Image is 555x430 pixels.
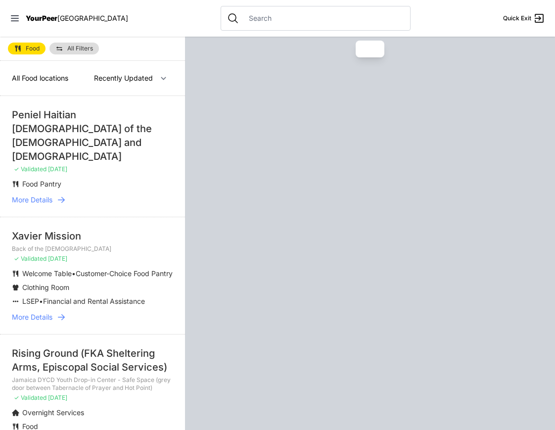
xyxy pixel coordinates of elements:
span: LSEP [22,297,39,305]
span: ✓ Validated [14,394,46,401]
input: Search [243,13,404,23]
span: All Food locations [12,74,68,82]
p: Jamaica DYCD Youth Drop-in Center - Safe Space (grey door between Tabernacle of Prayer and Hot Po... [12,376,173,392]
span: [GEOGRAPHIC_DATA] [57,14,128,22]
span: ✓ Validated [14,255,46,262]
span: • [39,297,43,305]
span: More Details [12,195,52,205]
span: ✓ Validated [14,165,46,173]
a: YourPeer[GEOGRAPHIC_DATA] [26,15,128,21]
span: Overnight Services [22,408,84,417]
a: Food [8,43,46,54]
span: All Filters [67,46,93,51]
a: More Details [12,195,173,205]
span: More Details [12,312,52,322]
a: More Details [12,312,173,322]
div: Peniel Haitian [DEMOGRAPHIC_DATA] of the [DEMOGRAPHIC_DATA] and [DEMOGRAPHIC_DATA] [12,108,173,163]
a: Quick Exit [503,12,545,24]
span: Welcome Table [22,269,72,278]
span: Customer-Choice Food Pantry [76,269,173,278]
div: Xavier Mission [12,229,173,243]
span: Financial and Rental Assistance [43,297,145,305]
span: YourPeer [26,14,57,22]
span: Food Pantry [22,180,61,188]
p: Back of the [DEMOGRAPHIC_DATA] [12,245,173,253]
div: Rising Ground (FKA Sheltering Arms, Episcopal Social Services) [12,346,173,374]
span: • [72,269,76,278]
span: [DATE] [48,165,67,173]
a: All Filters [49,43,99,54]
span: [DATE] [48,255,67,262]
span: Quick Exit [503,14,531,22]
span: Clothing Room [22,283,69,291]
span: [DATE] [48,394,67,401]
span: Food [26,46,40,51]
